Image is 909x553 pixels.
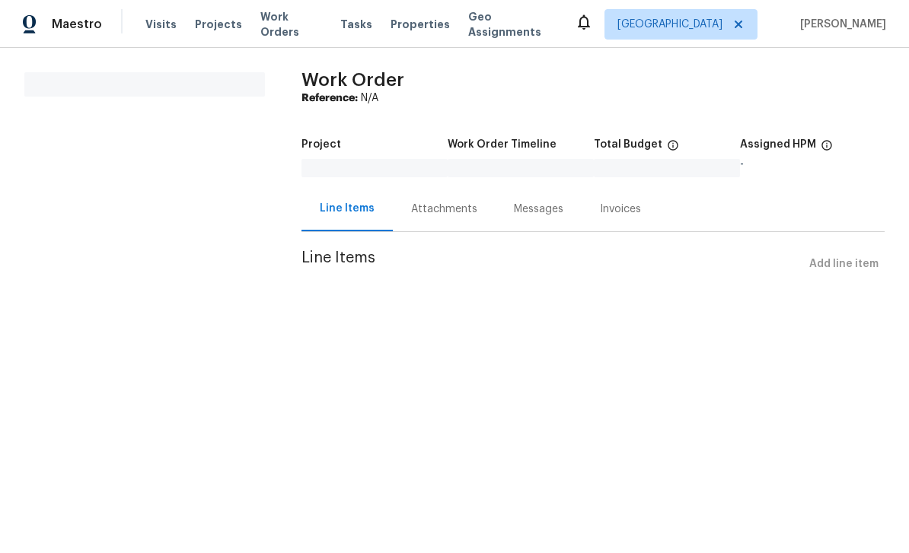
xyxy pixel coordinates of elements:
h5: Assigned HPM [740,139,816,150]
div: Attachments [411,202,477,217]
span: [PERSON_NAME] [794,17,886,32]
span: Work Order [301,71,404,89]
span: Tasks [340,19,372,30]
div: Messages [514,202,563,217]
span: Work Orders [260,9,322,40]
span: Projects [195,17,242,32]
b: Reference: [301,93,358,103]
span: The total cost of line items that have been proposed by Opendoor. This sum includes line items th... [667,139,679,159]
span: Line Items [301,250,803,278]
span: The hpm assigned to this work order. [821,139,833,159]
h5: Total Budget [594,139,662,150]
span: Geo Assignments [468,9,557,40]
span: Maestro [52,17,102,32]
div: Invoices [600,202,641,217]
span: Visits [145,17,177,32]
h5: Work Order Timeline [448,139,557,150]
span: Properties [391,17,450,32]
span: [GEOGRAPHIC_DATA] [617,17,722,32]
div: N/A [301,91,885,106]
div: Line Items [320,201,375,216]
h5: Project [301,139,341,150]
div: - [740,159,885,170]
